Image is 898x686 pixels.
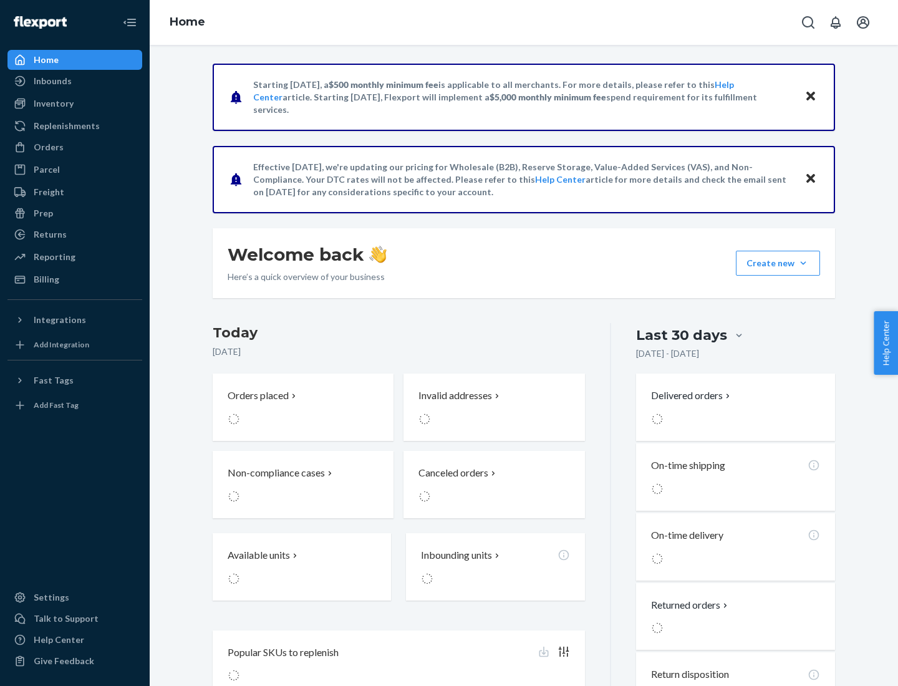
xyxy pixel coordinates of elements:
div: Add Integration [34,339,89,350]
div: Fast Tags [34,374,74,387]
div: Give Feedback [34,655,94,667]
div: Replenishments [34,120,100,132]
h1: Welcome back [228,243,387,266]
a: Inventory [7,94,142,114]
p: Popular SKUs to replenish [228,645,339,660]
button: Integrations [7,310,142,330]
p: Here’s a quick overview of your business [228,271,387,283]
p: Available units [228,548,290,563]
div: Freight [34,186,64,198]
p: [DATE] - [DATE] [636,347,699,360]
p: Effective [DATE], we're updating our pricing for Wholesale (B2B), Reserve Storage, Value-Added Se... [253,161,793,198]
a: Freight [7,182,142,202]
h3: Today [213,323,585,343]
img: Flexport logo [14,16,67,29]
div: Inbounds [34,75,72,87]
button: Close [803,88,819,106]
div: Talk to Support [34,612,99,625]
div: Parcel [34,163,60,176]
div: Billing [34,273,59,286]
p: Invalid addresses [418,389,492,403]
div: Orders [34,141,64,153]
a: Prep [7,203,142,223]
a: Orders [7,137,142,157]
img: hand-wave emoji [369,246,387,263]
a: Add Fast Tag [7,395,142,415]
button: Create new [736,251,820,276]
p: Inbounding units [421,548,492,563]
a: Help Center [7,630,142,650]
div: Reporting [34,251,75,263]
button: Returned orders [651,598,730,612]
button: Open account menu [851,10,876,35]
div: Help Center [34,634,84,646]
a: Inbounds [7,71,142,91]
p: Canceled orders [418,466,488,480]
a: Talk to Support [7,609,142,629]
button: Non-compliance cases [213,451,393,518]
a: Add Integration [7,335,142,355]
div: Last 30 days [636,326,727,345]
a: Help Center [535,174,586,185]
button: Help Center [874,311,898,375]
div: Settings [34,591,69,604]
span: $5,000 monthly minimum fee [490,92,606,102]
button: Open notifications [823,10,848,35]
button: Fast Tags [7,370,142,390]
button: Open Search Box [796,10,821,35]
p: On-time shipping [651,458,725,473]
span: $500 monthly minimum fee [329,79,438,90]
a: Returns [7,225,142,244]
div: Prep [34,207,53,220]
a: Parcel [7,160,142,180]
p: Orders placed [228,389,289,403]
div: Home [34,54,59,66]
button: Invalid addresses [403,374,584,441]
p: On-time delivery [651,528,723,543]
div: Inventory [34,97,74,110]
button: Inbounding units [406,533,584,601]
button: Close Navigation [117,10,142,35]
button: Close [803,170,819,188]
a: Billing [7,269,142,289]
button: Available units [213,533,391,601]
p: [DATE] [213,345,585,358]
a: Home [170,15,205,29]
div: Integrations [34,314,86,326]
p: Starting [DATE], a is applicable to all merchants. For more details, please refer to this article... [253,79,793,116]
button: Orders placed [213,374,393,441]
a: Settings [7,587,142,607]
div: Add Fast Tag [34,400,79,410]
button: Give Feedback [7,651,142,671]
button: Delivered orders [651,389,733,403]
p: Return disposition [651,667,729,682]
button: Canceled orders [403,451,584,518]
a: Reporting [7,247,142,267]
p: Non-compliance cases [228,466,325,480]
a: Home [7,50,142,70]
ol: breadcrumbs [160,4,215,41]
div: Returns [34,228,67,241]
a: Replenishments [7,116,142,136]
